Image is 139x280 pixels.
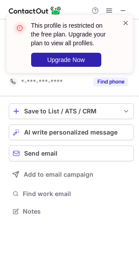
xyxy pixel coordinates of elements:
button: AI write personalized message [9,124,134,140]
button: Notes [9,205,134,218]
span: AI write personalized message [24,129,118,136]
button: Send email [9,145,134,161]
img: error [13,21,27,35]
button: Add to email campaign [9,167,134,182]
span: Send email [24,150,57,157]
button: Upgrade Now [31,53,101,67]
span: Notes [23,207,130,215]
span: Add to email campaign [24,171,93,178]
img: ContactOut v5.3.10 [9,5,61,16]
span: Find work email [23,190,130,198]
button: save-profile-one-click [9,103,134,119]
div: Save to List / ATS / CRM [24,108,118,115]
span: Upgrade Now [47,56,85,63]
button: Find work email [9,188,134,200]
header: This profile is restricted on the free plan. Upgrade your plan to view all profiles. [31,21,112,47]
